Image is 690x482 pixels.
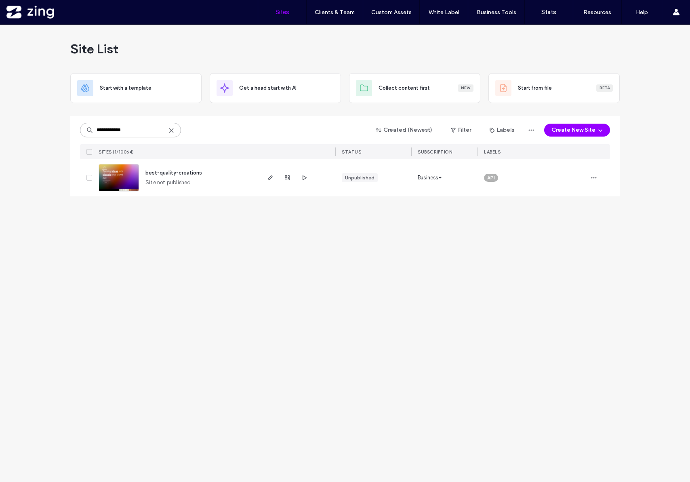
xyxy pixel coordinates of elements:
div: Unpublished [345,174,374,181]
span: STATUS [342,149,361,155]
button: Created (Newest) [369,124,440,137]
label: Resources [583,9,611,16]
div: New [458,84,473,92]
span: Site not published [145,179,191,187]
span: SITES (1/10064) [99,149,134,155]
span: Start from file [518,84,552,92]
div: Start from fileBeta [488,73,620,103]
span: Help [19,6,35,13]
label: Sites [276,8,289,16]
label: Stats [541,8,556,16]
span: Site List [70,41,118,57]
span: Get a head start with AI [239,84,297,92]
label: Business Tools [477,9,516,16]
span: SUBSCRIPTION [418,149,452,155]
span: LABELS [484,149,501,155]
button: Create New Site [544,124,610,137]
label: Help [636,9,648,16]
div: Start with a template [70,73,202,103]
label: Clients & Team [315,9,355,16]
div: Collect content firstNew [349,73,480,103]
button: Filter [443,124,479,137]
span: Start with a template [100,84,151,92]
button: Labels [482,124,522,137]
a: best-quality-creations [145,170,202,176]
div: Get a head start with AI [210,73,341,103]
label: White Label [429,9,459,16]
span: Business+ [418,174,442,182]
label: Custom Assets [371,9,412,16]
div: Beta [596,84,613,92]
span: API [487,174,495,181]
span: Collect content first [379,84,430,92]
